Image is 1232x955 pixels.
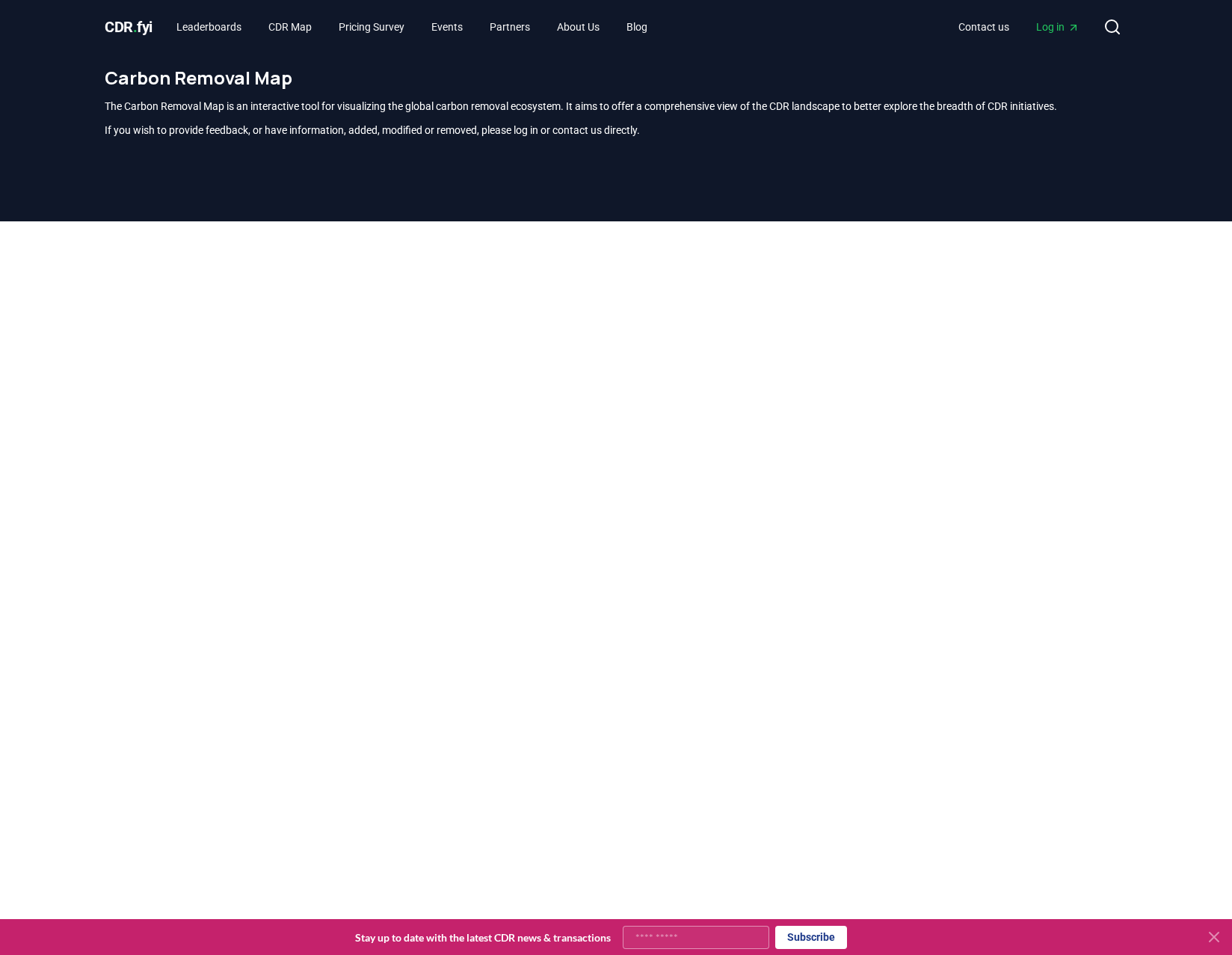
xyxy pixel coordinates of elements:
[946,13,1021,40] a: Contact us
[256,13,324,40] a: CDR Map
[164,13,659,40] nav: Main
[105,16,153,37] a: CDR.fyi
[946,13,1091,40] nav: Main
[419,13,475,40] a: Events
[105,123,1127,138] p: If you wish to provide feedback, or have information, added, modified or removed, please log in o...
[545,13,612,40] a: About Us
[133,18,138,36] span: .
[164,13,253,40] a: Leaderboards
[1024,13,1091,40] a: Log in
[105,99,1127,114] p: The Carbon Removal Map is an interactive tool for visualizing the global carbon removal ecosystem...
[105,18,153,36] span: CDR fyi
[327,13,416,40] a: Pricing Survey
[105,66,1127,90] h1: Carbon Removal Map
[1036,19,1079,34] span: Log in
[615,13,659,40] a: Blog
[478,13,542,40] a: Partners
